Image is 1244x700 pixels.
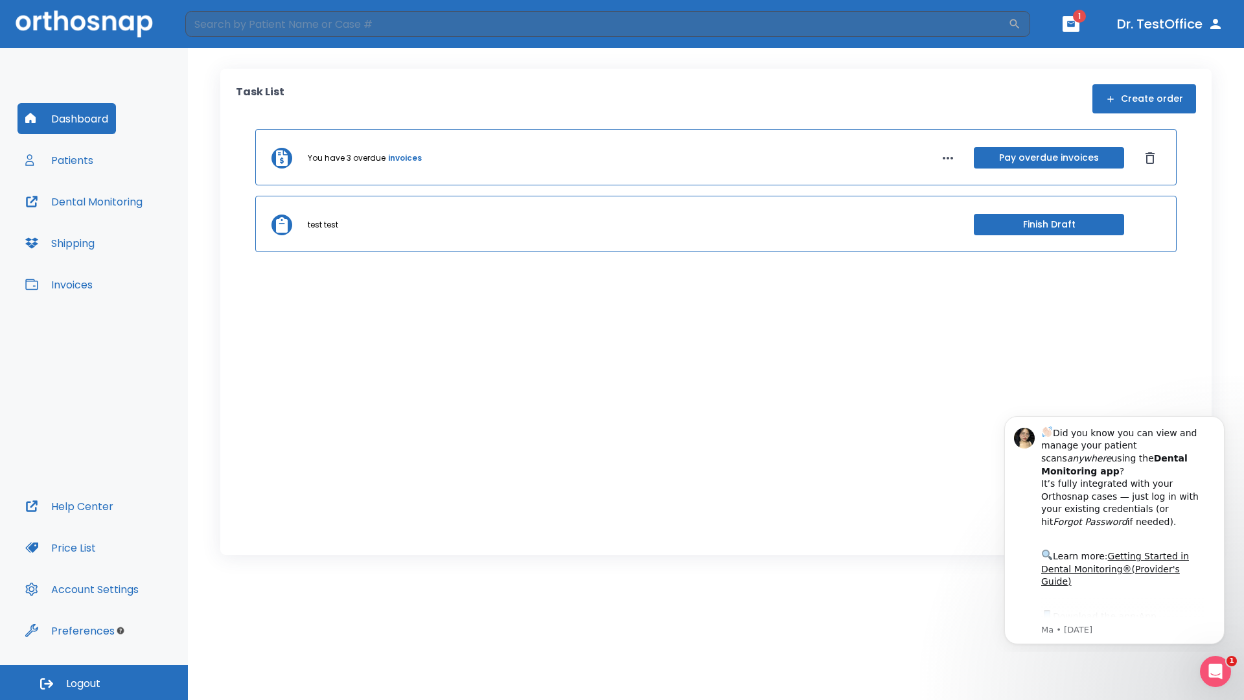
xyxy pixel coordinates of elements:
[115,625,126,636] div: Tooltip anchor
[1227,656,1237,666] span: 1
[220,20,230,30] button: Dismiss notification
[17,574,146,605] button: Account Settings
[56,204,220,270] div: Download the app: | ​ Let us know if you need help getting started!
[16,10,153,37] img: Orthosnap
[56,220,220,231] p: Message from Ma, sent 6w ago
[236,84,284,113] p: Task List
[1140,148,1160,169] button: Dismiss
[66,677,100,691] span: Logout
[985,404,1244,652] iframe: Intercom notifications message
[1092,84,1196,113] button: Create order
[1200,656,1231,687] iframe: Intercom live chat
[17,145,101,176] button: Patients
[17,103,116,134] button: Dashboard
[308,152,386,164] p: You have 3 overdue
[17,491,121,522] button: Help Center
[974,214,1124,235] button: Finish Draft
[17,269,100,300] button: Invoices
[17,227,102,259] button: Shipping
[17,532,104,563] button: Price List
[308,219,338,231] p: test test
[388,152,422,164] a: invoices
[185,11,1008,37] input: Search by Patient Name or Case #
[17,615,122,646] button: Preferences
[1073,10,1086,23] span: 1
[56,207,172,230] a: App Store
[17,186,150,217] button: Dental Monitoring
[1112,12,1228,36] button: Dr. TestOffice
[974,147,1124,169] button: Pay overdue invoices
